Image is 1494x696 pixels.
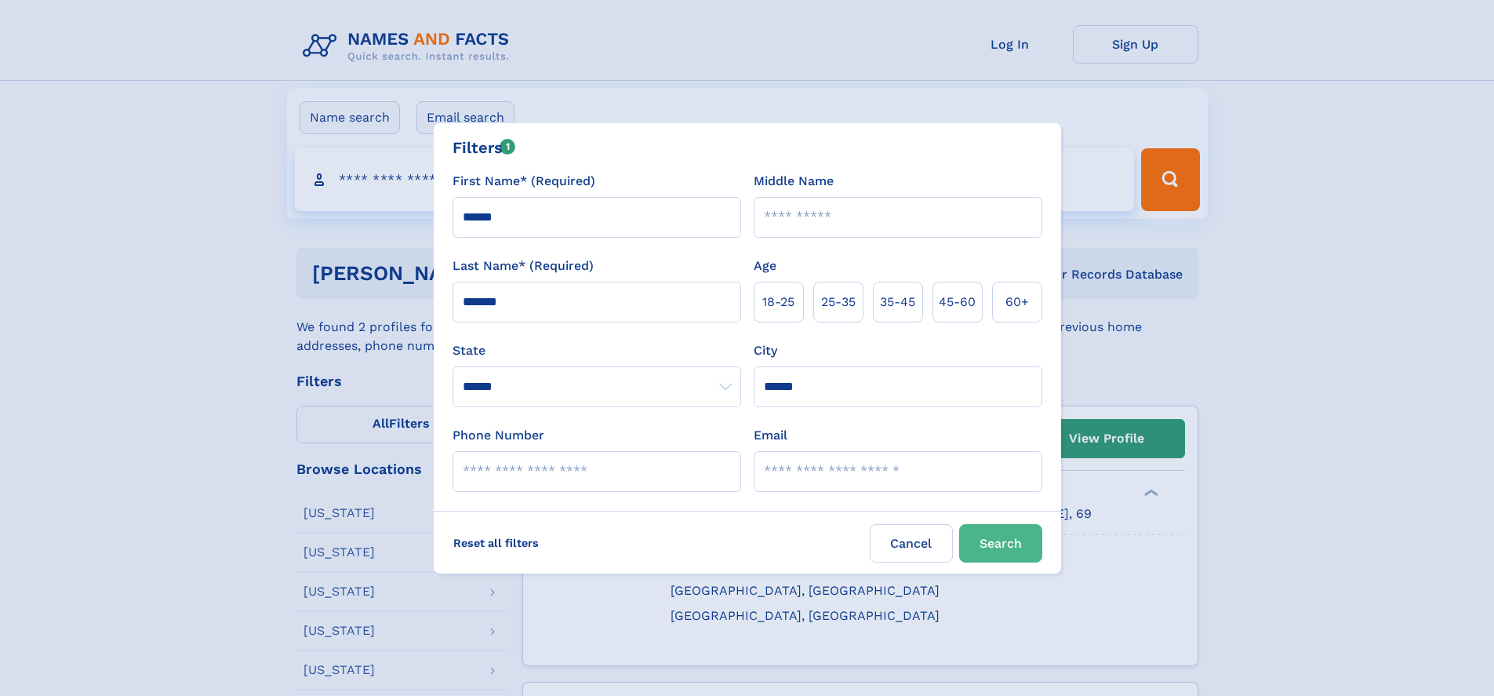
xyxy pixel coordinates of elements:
[754,341,777,360] label: City
[1005,293,1029,312] span: 60+
[762,293,794,312] span: 18‑25
[754,257,776,275] label: Age
[453,341,741,360] label: State
[939,293,976,312] span: 45‑60
[870,524,953,563] label: Cancel
[453,257,594,275] label: Last Name* (Required)
[453,426,544,445] label: Phone Number
[443,524,549,562] label: Reset all filters
[453,136,516,159] div: Filters
[754,426,787,445] label: Email
[453,172,595,191] label: First Name* (Required)
[821,293,856,312] span: 25‑35
[754,172,834,191] label: Middle Name
[880,293,915,312] span: 35‑45
[959,524,1042,563] button: Search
